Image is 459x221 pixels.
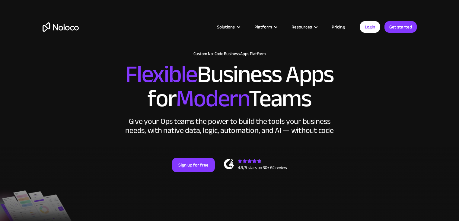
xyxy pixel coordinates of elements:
div: Give your Ops teams the power to build the tools your business needs, with native data, logic, au... [124,117,335,135]
a: Login [360,21,380,33]
div: Platform [247,23,284,31]
div: Resources [284,23,324,31]
div: Resources [292,23,312,31]
h2: Business Apps for Teams [43,62,417,111]
a: Pricing [324,23,352,31]
a: home [43,22,79,32]
span: Flexible [125,52,197,97]
span: Modern [176,76,249,121]
a: Get started [384,21,417,33]
div: Platform [254,23,272,31]
a: Sign up for free [172,158,215,172]
div: Solutions [209,23,247,31]
div: Solutions [217,23,235,31]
